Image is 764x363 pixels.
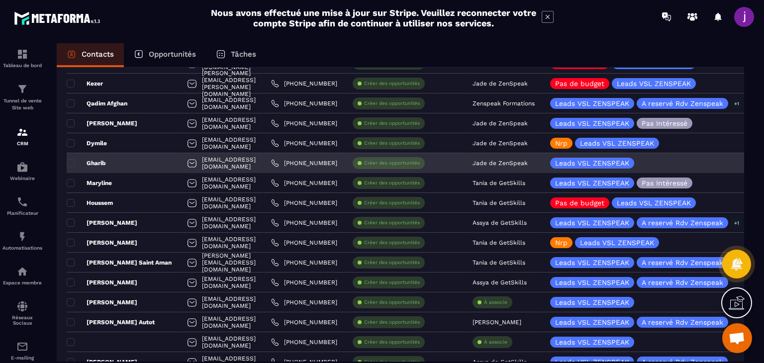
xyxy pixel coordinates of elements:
[473,160,528,167] p: Jade de ZenSpeak
[271,99,337,107] a: [PHONE_NUMBER]
[642,219,723,226] p: A reservé Rdv Zenspeak
[555,239,568,246] p: Nrp
[555,199,604,206] p: Pas de budget
[473,100,535,107] p: Zenspeak Formations
[2,119,42,154] a: formationformationCRM
[16,231,28,243] img: automations
[364,160,420,167] p: Créer des opportunités
[2,355,42,361] p: E-mailing
[2,223,42,258] a: automationsautomationsAutomatisations
[642,259,723,266] p: A reservé Rdv Zenspeak
[271,159,337,167] a: [PHONE_NUMBER]
[67,219,137,227] p: [PERSON_NAME]
[731,218,743,228] p: +1
[555,299,629,306] p: Leads VSL ZENSPEAK
[271,259,337,267] a: [PHONE_NUMBER]
[555,120,629,127] p: Leads VSL ZENSPEAK
[67,239,137,247] p: [PERSON_NAME]
[364,120,420,127] p: Créer des opportunités
[67,278,137,286] p: [PERSON_NAME]
[16,266,28,277] img: automations
[473,279,527,286] p: Assya de GetSkills
[271,219,337,227] a: [PHONE_NUMBER]
[67,80,103,88] p: Kezer
[555,80,604,87] p: Pas de budget
[231,50,256,59] p: Tâches
[67,139,107,147] p: Dymile
[484,299,507,306] p: À associe
[555,180,629,186] p: Leads VSL ZENSPEAK
[16,126,28,138] img: formation
[642,100,723,107] p: A reservé Rdv Zenspeak
[16,341,28,353] img: email
[555,160,629,167] p: Leads VSL ZENSPEAK
[473,199,525,206] p: Tania de GetSkills
[555,219,629,226] p: Leads VSL ZENSPEAK
[555,140,568,147] p: Nrp
[580,239,654,246] p: Leads VSL ZENSPEAK
[617,80,691,87] p: Leads VSL ZENSPEAK
[364,339,420,346] p: Créer des opportunités
[642,120,687,127] p: Pas Intéressé
[2,154,42,188] a: automationsautomationsWebinaire
[2,41,42,76] a: formationformationTableau de bord
[67,119,137,127] p: [PERSON_NAME]
[473,120,528,127] p: Jade de ZenSpeak
[473,239,525,246] p: Tania de GetSkills
[16,83,28,95] img: formation
[271,239,337,247] a: [PHONE_NUMBER]
[124,43,206,67] a: Opportunités
[16,48,28,60] img: formation
[2,176,42,181] p: Webinaire
[555,100,629,107] p: Leads VSL ZENSPEAK
[473,219,527,226] p: Assya de GetSkills
[149,50,196,59] p: Opportunités
[271,179,337,187] a: [PHONE_NUMBER]
[555,259,629,266] p: Leads VSL ZENSPEAK
[364,299,420,306] p: Créer des opportunités
[67,179,112,187] p: Maryline
[210,7,537,28] h2: Nous avons effectué une mise à jour sur Stripe. Veuillez reconnecter votre compte Stripe afin de ...
[473,259,525,266] p: Tania de GetSkills
[2,280,42,285] p: Espace membre
[67,199,113,207] p: Houssem
[271,338,337,346] a: [PHONE_NUMBER]
[67,99,127,107] p: Qadim Afghan
[473,319,521,326] p: [PERSON_NAME]
[364,279,420,286] p: Créer des opportunités
[473,140,528,147] p: Jade de ZenSpeak
[2,188,42,223] a: schedulerschedulerPlanificateur
[16,300,28,312] img: social-network
[57,43,124,67] a: Contacts
[16,196,28,208] img: scheduler
[2,210,42,216] p: Planificateur
[364,100,420,107] p: Créer des opportunités
[642,279,723,286] p: A reservé Rdv Zenspeak
[271,298,337,306] a: [PHONE_NUMBER]
[555,319,629,326] p: Leads VSL ZENSPEAK
[364,219,420,226] p: Créer des opportunités
[364,239,420,246] p: Créer des opportunités
[364,319,420,326] p: Créer des opportunités
[555,279,629,286] p: Leads VSL ZENSPEAK
[82,50,114,59] p: Contacts
[271,139,337,147] a: [PHONE_NUMBER]
[555,339,629,346] p: Leads VSL ZENSPEAK
[617,199,691,206] p: Leads VSL ZENSPEAK
[67,298,137,306] p: [PERSON_NAME]
[484,339,507,346] p: À associe
[16,161,28,173] img: automations
[271,119,337,127] a: [PHONE_NUMBER]
[2,76,42,119] a: formationformationTunnel de vente Site web
[271,318,337,326] a: [PHONE_NUMBER]
[722,323,752,353] div: Ouvrir le chat
[364,199,420,206] p: Créer des opportunités
[364,140,420,147] p: Créer des opportunités
[14,9,103,27] img: logo
[364,80,420,87] p: Créer des opportunités
[2,315,42,326] p: Réseaux Sociaux
[2,97,42,111] p: Tunnel de vente Site web
[271,80,337,88] a: [PHONE_NUMBER]
[2,293,42,333] a: social-networksocial-networkRéseaux Sociaux
[642,180,687,186] p: Pas Intéressé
